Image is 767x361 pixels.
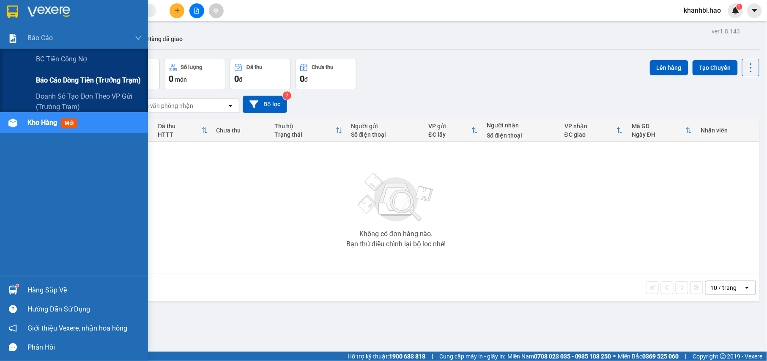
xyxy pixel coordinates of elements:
span: Báo cáo [27,33,53,43]
span: ⚪️ [614,355,616,358]
span: 0 [300,74,304,84]
div: Chưa thu [312,64,334,70]
button: Hàng đã giao [140,29,189,49]
div: ĐC giao [564,131,616,138]
svg: open [744,284,751,291]
button: aim [209,3,224,18]
div: Phản hồi [27,341,142,354]
th: Toggle SortBy [153,119,212,142]
div: 10 / trang [711,284,737,292]
span: notification [9,324,17,332]
span: | [685,352,687,361]
span: 1 [738,4,741,10]
button: Số lượng0món [164,59,225,89]
button: Chưa thu0đ [295,59,356,89]
div: VP nhận [564,123,616,130]
span: Báo cáo dòng tiền (trưởng trạm) [36,75,141,85]
li: 26 Phó Cơ Điều, Phường 12 [79,21,353,31]
span: message [9,343,17,351]
span: món [175,76,187,83]
span: đ [304,76,308,83]
div: ver 1.8.143 [712,27,740,36]
button: Đã thu0đ [230,59,291,89]
img: logo-vxr [7,6,18,18]
span: 0 [234,74,239,84]
div: ĐC lấy [429,131,472,138]
div: Không có đơn hàng nào. [359,231,433,237]
div: Thu hộ [275,123,336,130]
span: | [432,352,433,361]
div: Đã thu [158,123,201,130]
div: Người gửi [351,123,420,130]
span: Doanh số tạo đơn theo VP gửi (trưởng trạm) [36,91,142,112]
div: Người nhận [487,122,556,129]
strong: 0708 023 035 - 0935 103 250 [534,353,611,360]
span: khanhbl.hao [677,5,728,16]
button: Bộ lọc [243,96,287,113]
div: Số điện thoại [487,132,556,139]
button: file-add [189,3,204,18]
div: Đã thu [247,64,262,70]
th: Toggle SortBy [627,119,696,142]
li: Hotline: 02839552959 [79,31,353,42]
img: solution-icon [8,34,17,43]
button: Lên hàng [650,60,688,75]
div: Chọn văn phòng nhận [135,102,193,110]
span: đ [239,76,242,83]
button: caret-down [747,3,762,18]
span: Hỗ trợ kỹ thuật: [348,352,425,361]
b: GỬI : VP [PERSON_NAME] [11,61,148,75]
div: Hàng sắp về [27,284,142,297]
button: plus [170,3,184,18]
span: Giới thiệu Vexere, nhận hoa hồng [27,323,127,333]
svg: open [227,102,234,109]
div: HTTT [158,131,201,138]
th: Toggle SortBy [425,119,483,142]
span: question-circle [9,305,17,313]
img: warehouse-icon [8,118,17,127]
span: caret-down [751,7,759,14]
th: Toggle SortBy [560,119,627,142]
span: 0 [169,74,173,84]
button: Tạo Chuyến [693,60,738,75]
span: Kho hàng [27,118,57,127]
sup: 1 [737,4,742,10]
span: copyright [720,353,726,359]
div: VP gửi [429,123,472,130]
img: icon-new-feature [732,7,740,14]
img: svg+xml;base64,PHN2ZyBjbGFzcz0ibGlzdC1wbHVnX19zdmciIHhtbG5zPSJodHRwOi8vd3d3LnczLm9yZy8yMDAwL3N2Zy... [354,168,438,227]
div: Mã GD [632,123,685,130]
span: plus [174,8,180,14]
img: logo.jpg [11,11,53,53]
span: Miền Nam [507,352,611,361]
span: down [135,35,142,41]
div: Nhân viên [701,127,755,134]
span: aim [213,8,219,14]
span: file-add [194,8,200,14]
div: Hướng dẫn sử dụng [27,303,142,316]
sup: 1 [16,284,19,287]
th: Toggle SortBy [271,119,347,142]
div: Ngày ĐH [632,131,685,138]
span: Cung cấp máy in - giấy in: [439,352,505,361]
div: Trạng thái [275,131,336,138]
span: Miền Bắc [618,352,679,361]
div: Số điện thoại [351,131,420,138]
strong: 1900 633 818 [389,353,425,360]
strong: 0369 525 060 [643,353,679,360]
img: warehouse-icon [8,286,17,295]
div: Chưa thu [216,127,266,134]
span: mới [61,118,77,128]
span: BC tiền công nợ [36,54,87,64]
div: Số lượng [181,64,203,70]
sup: 2 [283,91,291,100]
div: Bạn thử điều chỉnh lại bộ lọc nhé! [346,241,446,248]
